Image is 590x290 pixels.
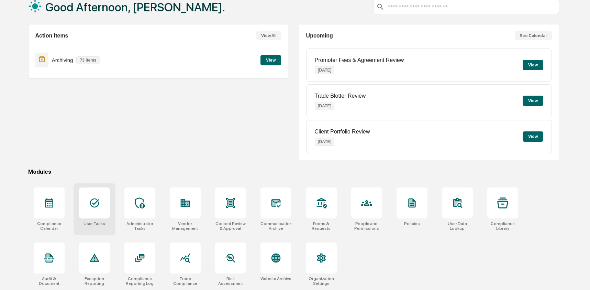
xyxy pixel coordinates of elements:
[256,31,281,40] button: View All
[260,56,281,63] a: View
[34,276,65,286] div: Audit & Document Logs
[315,66,335,74] p: [DATE]
[260,221,291,231] div: Communications Archive
[315,102,335,110] p: [DATE]
[306,221,337,231] div: Forms & Requests
[315,129,370,135] p: Client Portfolio Review
[215,276,246,286] div: Risk Assessment
[76,56,100,64] p: 73 items
[351,221,382,231] div: People and Permissions
[523,96,543,106] button: View
[124,276,155,286] div: Compliance Reporting Log
[84,221,105,226] div: User Tasks
[523,60,543,70] button: View
[170,276,201,286] div: Trade Compliance
[260,276,291,281] div: Website Archive
[35,33,68,39] h2: Action Items
[404,221,420,226] div: Policies
[306,276,337,286] div: Organization Settings
[260,55,281,65] button: View
[28,169,559,175] div: Modules
[315,57,404,63] p: Promoter Fees & Agreement Review
[487,221,518,231] div: Compliance Library
[515,31,552,40] button: See Calendar
[523,131,543,142] button: View
[315,93,366,99] p: Trade Blotter Review
[306,33,333,39] h2: Upcoming
[45,0,225,14] h1: Good Afternoon, [PERSON_NAME].
[315,138,335,146] p: [DATE]
[34,221,65,231] div: Compliance Calendar
[442,221,473,231] div: User Data Lookup
[52,57,73,63] p: Archiving
[124,221,155,231] div: Administrator Tasks
[170,221,201,231] div: Vendor Management
[79,276,110,286] div: Exception Reporting
[215,221,246,231] div: Content Review & Approval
